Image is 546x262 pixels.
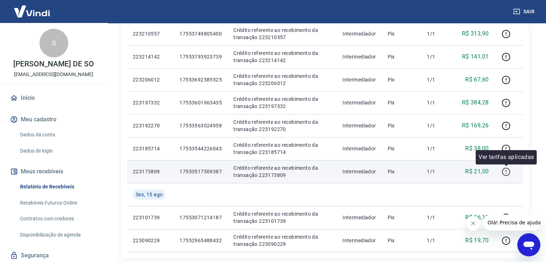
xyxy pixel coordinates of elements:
[179,237,222,244] p: 17552965488432
[233,27,331,41] p: Crédito referente ao recebimento da transação 223210557
[13,60,94,68] p: [PERSON_NAME] DE SO
[9,164,99,179] button: Meus recebíveis
[179,122,222,129] p: 17553563024958
[179,168,222,175] p: 17553517509387
[133,30,168,37] p: 223210557
[233,50,331,64] p: Crédito referente ao recebimento da transação 223214142
[387,168,415,175] p: Pix
[39,29,68,57] div: S
[9,112,99,127] button: Meu cadastro
[17,228,99,242] a: Disponibilização de agenda
[462,98,489,107] p: R$ 384,28
[342,214,376,221] p: Intermediador
[427,214,448,221] p: 1/1
[479,153,534,162] p: Ver tarifas aplicadas
[512,5,537,18] button: Sair
[465,213,489,222] p: R$ 56,10
[465,75,489,84] p: R$ 67,60
[342,168,376,175] p: Intermediador
[387,145,415,152] p: Pix
[233,72,331,87] p: Crédito referente ao recebimento da transação 223206012
[179,76,222,83] p: 17553692585525
[427,237,448,244] p: 1/1
[387,237,415,244] p: Pix
[233,95,331,110] p: Crédito referente ao recebimento da transação 223197332
[483,215,540,230] iframe: Mensagem da empresa
[387,214,415,221] p: Pix
[17,196,99,210] a: Recebíveis Futuros Online
[179,214,222,221] p: 17553071214187
[342,99,376,106] p: Intermediador
[387,30,415,37] p: Pix
[387,53,415,60] p: Pix
[462,121,489,130] p: R$ 169,26
[387,99,415,106] p: Pix
[179,53,222,60] p: 17553793923739
[133,122,168,129] p: 223192270
[14,71,93,78] p: [EMAIL_ADDRESS][DOMAIN_NAME]
[133,76,168,83] p: 223206012
[133,53,168,60] p: 223214142
[133,145,168,152] p: 223185714
[17,144,99,158] a: Dados de login
[233,164,331,179] p: Crédito referente ao recebimento da transação 223173809
[342,122,376,129] p: Intermediador
[133,168,168,175] p: 223173809
[465,144,489,153] p: R$ 38,00
[233,118,331,133] p: Crédito referente ao recebimento da transação 223192270
[427,53,448,60] p: 1/1
[179,30,222,37] p: 17553749805400
[517,233,540,256] iframe: Botão para abrir a janela de mensagens
[342,76,376,83] p: Intermediador
[4,5,60,11] span: Olá! Precisa de ajuda?
[342,145,376,152] p: Intermediador
[427,145,448,152] p: 1/1
[179,99,222,106] p: 17553601963435
[462,29,489,38] p: R$ 313,90
[342,30,376,37] p: Intermediador
[466,216,480,230] iframe: Fechar mensagem
[133,214,168,221] p: 223101739
[17,211,99,226] a: Contratos com credores
[427,122,448,129] p: 1/1
[17,127,99,142] a: Dados da conta
[427,76,448,83] p: 1/1
[9,90,99,106] a: Início
[465,236,489,245] p: R$ 19,70
[133,237,168,244] p: 223090229
[387,76,415,83] p: Pix
[17,179,99,194] a: Relatório de Recebíveis
[427,168,448,175] p: 1/1
[9,0,55,22] img: Vindi
[136,191,163,198] span: Sex, 15 ago
[427,30,448,37] p: 1/1
[342,53,376,60] p: Intermediador
[427,99,448,106] p: 1/1
[465,167,489,176] p: R$ 21,00
[233,233,331,248] p: Crédito referente ao recebimento da transação 223090229
[233,210,331,225] p: Crédito referente ao recebimento da transação 223101739
[179,145,222,152] p: 17553544226043
[342,237,376,244] p: Intermediador
[387,122,415,129] p: Pix
[462,52,489,61] p: R$ 141,01
[133,99,168,106] p: 223197332
[233,141,331,156] p: Crédito referente ao recebimento da transação 223185714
